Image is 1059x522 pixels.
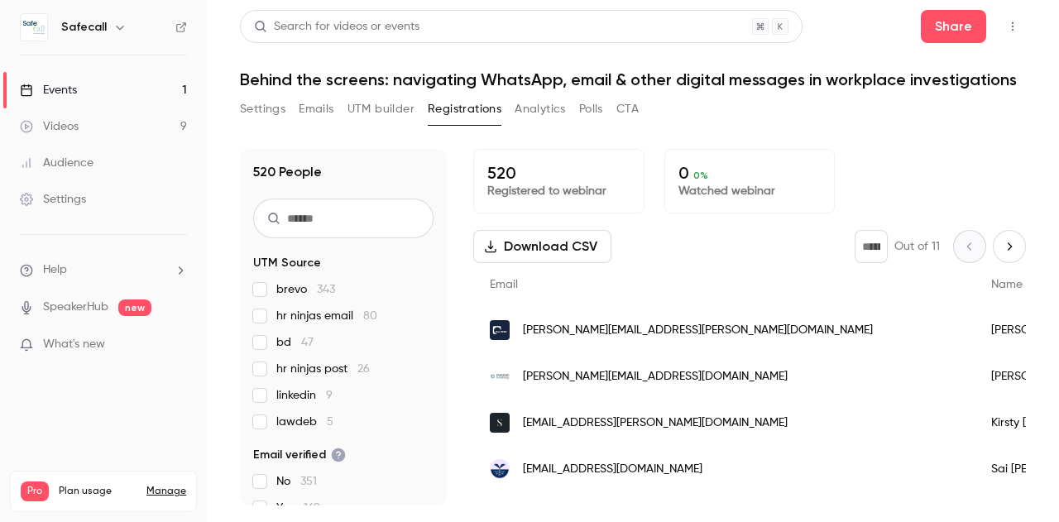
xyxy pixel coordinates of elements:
[515,96,566,122] button: Analytics
[21,481,49,501] span: Pro
[490,459,510,479] img: refugeecouncil.fi
[490,413,510,433] img: stowefamilylaw.co.uk
[678,163,822,183] p: 0
[299,96,333,122] button: Emails
[276,500,320,516] span: Yes
[240,69,1026,89] h1: Behind the screens: navigating WhatsApp, email & other digital messages in workplace investigations
[59,485,137,498] span: Plan usage
[253,255,321,271] span: UTM Source
[473,230,611,263] button: Download CSV
[993,230,1026,263] button: Next page
[20,155,93,171] div: Audience
[363,310,377,322] span: 80
[276,473,317,490] span: No
[347,96,414,122] button: UTM builder
[146,485,186,498] a: Manage
[276,281,335,298] span: brevo
[490,320,510,340] img: dlapiper.com
[276,334,314,351] span: bd
[894,238,940,255] p: Out of 11
[20,191,86,208] div: Settings
[276,361,370,377] span: hr ninjas post
[300,476,317,487] span: 351
[301,337,314,348] span: 47
[20,82,77,98] div: Events
[253,162,322,182] h1: 520 People
[61,19,107,36] h6: Safecall
[991,279,1023,290] span: Name
[523,368,788,386] span: [PERSON_NAME][EMAIL_ADDRESS][DOMAIN_NAME]
[20,118,79,135] div: Videos
[326,390,333,401] span: 9
[304,502,320,514] span: 169
[327,416,333,428] span: 5
[20,261,187,279] li: help-dropdown-opener
[43,336,105,353] span: What's new
[276,387,333,404] span: linkedin
[317,284,335,295] span: 343
[490,279,518,290] span: Email
[523,414,788,432] span: [EMAIL_ADDRESS][PERSON_NAME][DOMAIN_NAME]
[428,96,501,122] button: Registrations
[490,366,510,386] img: marstonholdings.co.uk
[240,96,285,122] button: Settings
[487,163,630,183] p: 520
[254,18,419,36] div: Search for videos or events
[921,10,986,43] button: Share
[693,170,708,181] span: 0 %
[487,183,630,199] p: Registered to webinar
[357,363,370,375] span: 26
[253,447,346,463] span: Email verified
[43,299,108,316] a: SpeakerHub
[276,308,377,324] span: hr ninjas email
[118,299,151,316] span: new
[276,414,333,430] span: lawdeb
[523,322,873,339] span: [PERSON_NAME][EMAIL_ADDRESS][PERSON_NAME][DOMAIN_NAME]
[616,96,639,122] button: CTA
[43,261,67,279] span: Help
[579,96,603,122] button: Polls
[523,461,702,478] span: [EMAIL_ADDRESS][DOMAIN_NAME]
[167,338,187,352] iframe: Noticeable Trigger
[678,183,822,199] p: Watched webinar
[21,14,47,41] img: Safecall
